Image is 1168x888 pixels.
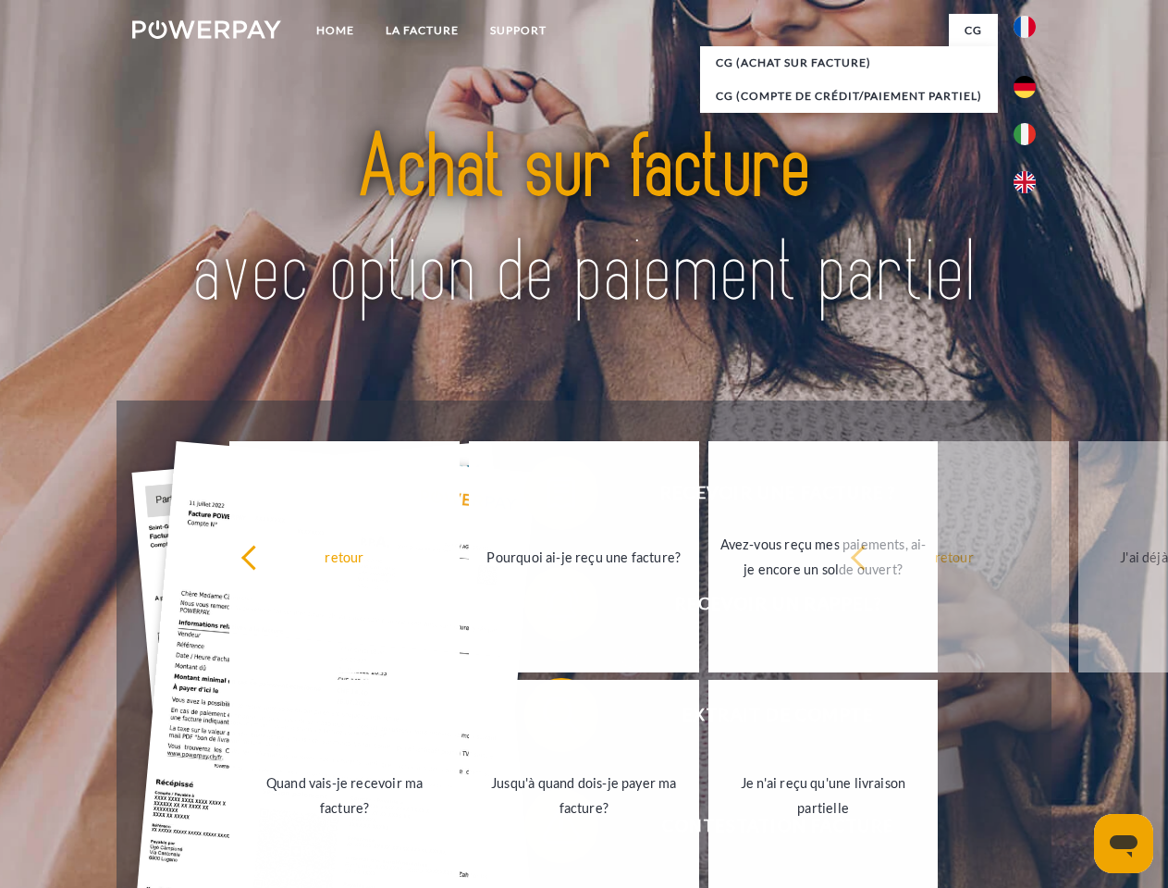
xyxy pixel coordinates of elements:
[1014,76,1036,98] img: de
[480,544,688,569] div: Pourquoi ai-je reçu une facture?
[1094,814,1153,873] iframe: Bouton de lancement de la fenêtre de messagerie
[719,771,928,820] div: Je n'ai reçu qu'une livraison partielle
[949,14,998,47] a: CG
[132,20,281,39] img: logo-powerpay-white.svg
[850,544,1058,569] div: retour
[700,80,998,113] a: CG (Compte de crédit/paiement partiel)
[1014,16,1036,38] img: fr
[708,441,939,672] a: Avez-vous reçu mes paiements, ai-je encore un solde ouvert?
[474,14,562,47] a: Support
[1014,123,1036,145] img: it
[370,14,474,47] a: LA FACTURE
[177,89,991,354] img: title-powerpay_fr.svg
[240,771,449,820] div: Quand vais-je recevoir ma facture?
[480,771,688,820] div: Jusqu'à quand dois-je payer ma facture?
[700,46,998,80] a: CG (achat sur facture)
[301,14,370,47] a: Home
[1014,171,1036,193] img: en
[240,544,449,569] div: retour
[719,532,928,582] div: Avez-vous reçu mes paiements, ai-je encore un solde ouvert?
